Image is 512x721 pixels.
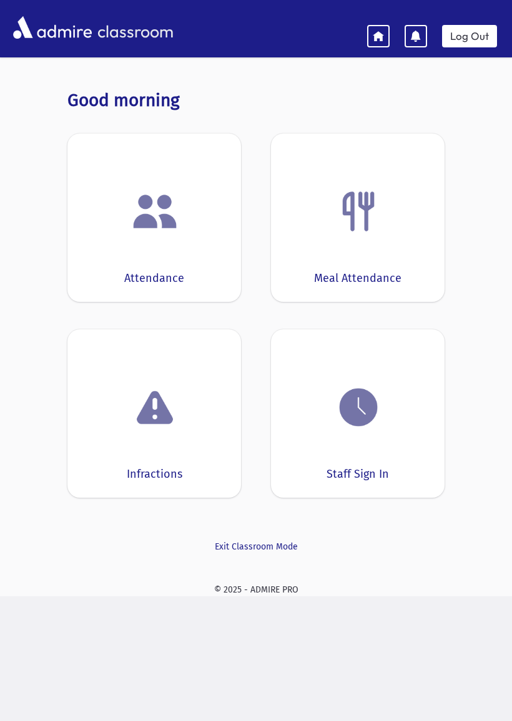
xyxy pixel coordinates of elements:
div: Attendance [124,270,184,287]
div: © 2025 - ADMIRE PRO [10,583,502,596]
h3: Good morning [67,90,445,111]
span: classroom [95,11,174,44]
img: AdmirePro [10,13,95,42]
img: users.png [131,188,179,235]
div: Meal Attendance [314,270,401,287]
div: Staff Sign In [327,466,389,483]
img: exclamation.png [131,386,179,433]
div: Infractions [127,466,182,483]
img: Fork.png [335,188,382,235]
img: clock.png [335,384,382,431]
a: Exit Classroom Mode [67,540,445,553]
a: Log Out [442,25,497,47]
